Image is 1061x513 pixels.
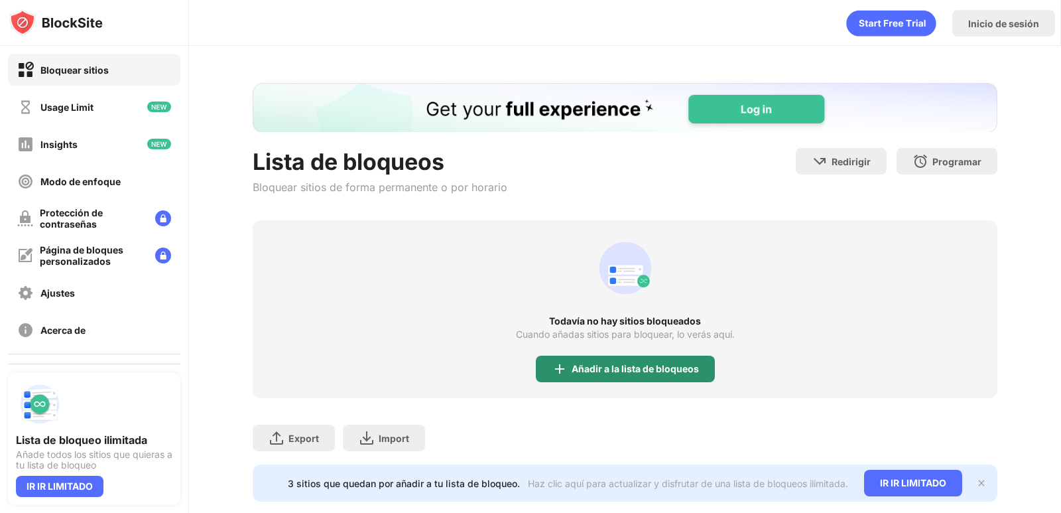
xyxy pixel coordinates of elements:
img: new-icon.svg [147,102,171,112]
div: Lista de bloqueo ilimitada [16,433,172,447]
img: customize-block-page-off.svg [17,248,33,263]
img: logo-blocksite.svg [9,9,103,36]
div: Acerca de [40,325,86,336]
img: focus-off.svg [17,173,34,190]
div: Import [379,433,409,444]
div: Añade todos los sitios que quieras a tu lista de bloqueo [16,449,172,471]
div: 3 sitios que quedan por añadir a tu lista de bloqueo. [288,478,520,489]
div: Modo de enfoque [40,176,121,187]
div: Bloquear sitios de forma permanente o por horario [253,181,507,194]
div: Usage Limit [40,102,94,113]
div: Añadir a la lista de bloqueos [572,364,699,374]
img: insights-off.svg [17,136,34,153]
div: Todavía no hay sitios bloqueados [253,316,997,327]
div: Lista de bloqueos [253,148,507,175]
div: IR IR LIMITADO [864,470,962,496]
img: lock-menu.svg [155,210,171,226]
iframe: Banner [253,83,997,132]
img: password-protection-off.svg [17,210,33,226]
img: settings-off.svg [17,285,34,301]
div: animation [593,236,657,300]
div: Programar [932,156,981,167]
img: push-block-list.svg [16,380,64,428]
div: Protección de contraseñas [40,207,145,230]
div: Ajustes [40,287,75,299]
img: new-icon.svg [147,139,171,149]
img: about-off.svg [17,322,34,338]
div: Haz clic aquí para actualizar y disfrutar de una lista de bloqueos ilimitada. [528,478,848,489]
div: IR IR LIMITADO [16,476,103,497]
img: lock-menu.svg [155,248,171,263]
div: Redirigir [832,156,871,167]
div: animation [846,10,936,37]
div: Inicio de sesión [968,18,1039,29]
div: Export [288,433,319,444]
div: Cuando añadas sitios para bloquear, lo verás aquí. [516,329,735,340]
img: x-button.svg [976,478,987,488]
img: block-on.svg [17,62,34,78]
img: time-usage-off.svg [17,99,34,115]
div: Bloquear sitios [40,64,109,76]
div: Página de bloques personalizados [40,244,145,267]
div: Insights [40,139,78,150]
